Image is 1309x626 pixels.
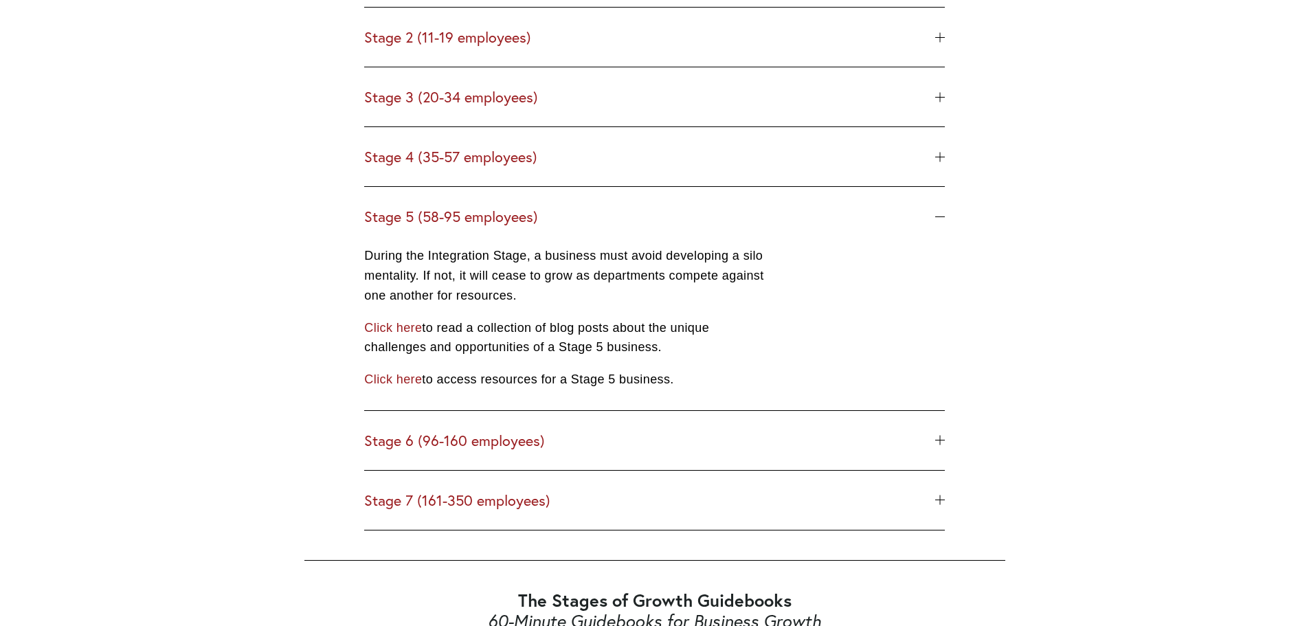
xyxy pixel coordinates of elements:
button: Stage 4 (35-57 employees) [364,127,944,186]
button: Stage 7 (161-350 employees) [364,471,944,530]
span: Stage 6 (96-160 employees) [364,432,935,449]
a: Click here [364,372,422,386]
p: to read a collection of blog posts about the unique challenges and opportunities of a Stage 5 bus... [364,318,770,358]
button: Stage 6 (96-160 employees) [364,411,944,470]
div: Stage 5 (58-95 employees) [364,246,944,410]
span: Stage 5 (58-95 employees) [364,208,935,225]
strong: The Stages of Growth Guidebooks [518,589,792,612]
span: Stage 2 (11-19 employees) [364,28,935,46]
span: Stage 7 (161-350 employees) [364,491,935,509]
button: Stage 3 (20-34 employees) [364,67,944,126]
button: Stage 5 (58-95 employees) [364,187,944,246]
span: Stage 3 (20-34 employees) [364,88,935,106]
p: to access resources for a Stage 5 business. [364,370,770,390]
p: During the Integration Stage, a business must avoid developing a silo mentality. If not, it will ... [364,246,770,305]
button: Stage 2 (11-19 employees) [364,8,944,67]
a: Click here [364,321,422,335]
span: Stage 4 (35-57 employees) [364,148,935,166]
